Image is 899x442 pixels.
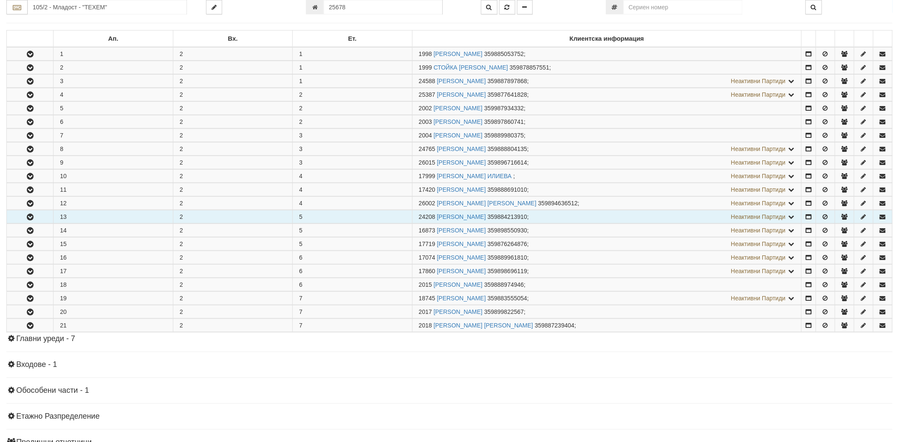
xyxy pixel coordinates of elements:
[173,197,292,210] td: 2
[173,265,292,278] td: 2
[434,118,483,125] a: [PERSON_NAME]
[6,361,893,369] h4: Входове - 1
[437,268,486,274] a: [PERSON_NAME]
[173,238,292,251] td: 2
[484,281,524,288] span: 359888974946
[6,386,893,395] h4: Обособени части - 1
[488,91,527,98] span: 359877641828
[434,308,483,315] a: [PERSON_NAME]
[484,105,524,112] span: 359987934332
[299,268,302,274] span: 6
[484,132,524,139] span: 359889980375
[54,61,173,74] td: 2
[419,281,432,288] span: Партида №
[488,241,527,247] span: 359876264876
[488,213,527,220] span: 359884213910
[488,227,527,234] span: 359898550930
[412,170,801,183] td: ;
[412,197,801,210] td: ;
[488,186,527,193] span: 359888691010
[419,132,432,139] span: Партида №
[173,31,292,48] td: Вх.: No sort applied, sorting is disabled
[419,64,432,71] span: Партида №
[437,173,512,179] a: [PERSON_NAME] ИЛИЕВА
[873,31,892,48] td: : No sort applied, sorting is disabled
[299,50,302,57] span: 1
[293,31,412,48] td: Ет.: No sort applied, sorting is disabled
[488,295,527,302] span: 359883555054
[419,78,435,84] span: Партида №
[412,183,801,196] td: ;
[6,412,893,421] h4: Етажно Разпределение
[484,50,524,57] span: 359885053752
[54,224,173,237] td: 14
[434,50,483,57] a: [PERSON_NAME]
[299,213,302,220] span: 5
[412,129,801,142] td: ;
[54,265,173,278] td: 17
[299,295,302,302] span: 7
[54,102,173,115] td: 5
[299,227,302,234] span: 5
[299,254,302,261] span: 6
[173,170,292,183] td: 2
[412,88,801,101] td: ;
[173,292,292,305] td: 2
[54,170,173,183] td: 10
[54,129,173,142] td: 7
[299,132,302,139] span: 3
[299,118,302,125] span: 2
[54,88,173,101] td: 4
[412,265,801,278] td: ;
[434,132,483,139] a: [PERSON_NAME]
[731,254,786,261] span: Неактивни Партиди
[173,115,292,129] td: 2
[54,251,173,264] td: 16
[412,115,801,129] td: ;
[419,200,435,207] span: Партида №
[54,197,173,210] td: 12
[419,295,435,302] span: Партида №
[437,295,486,302] a: [PERSON_NAME]
[412,238,801,251] td: ;
[437,213,486,220] a: [PERSON_NAME]
[419,159,435,166] span: Партида №
[173,183,292,196] td: 2
[173,102,292,115] td: 2
[488,268,527,274] span: 359898696119
[348,35,356,42] b: Ет.
[854,31,873,48] td: : No sort applied, sorting is disabled
[299,64,302,71] span: 1
[437,145,486,152] a: [PERSON_NAME]
[54,156,173,169] td: 9
[731,268,786,274] span: Неактивни Партиди
[54,278,173,291] td: 18
[54,115,173,129] td: 6
[419,145,435,152] span: Партида №
[434,64,508,71] a: СТОЙКА [PERSON_NAME]
[54,319,173,332] td: 21
[731,173,786,179] span: Неактивни Партиди
[299,241,302,247] span: 5
[299,308,302,315] span: 7
[835,31,854,48] td: : No sort applied, sorting is disabled
[54,238,173,251] td: 15
[54,31,173,48] td: Ап.: No sort applied, sorting is disabled
[535,322,574,329] span: 359887239404
[434,322,533,329] a: [PERSON_NAME] [PERSON_NAME]
[412,278,801,291] td: ;
[731,295,786,302] span: Неактивни Партиди
[173,305,292,319] td: 2
[437,241,486,247] a: [PERSON_NAME]
[731,241,786,247] span: Неактивни Партиди
[488,254,527,261] span: 359889961810
[173,319,292,332] td: 2
[299,78,302,84] span: 1
[54,183,173,196] td: 11
[173,210,292,224] td: 2
[437,78,486,84] a: [PERSON_NAME]
[412,102,801,115] td: ;
[412,31,801,48] td: Клиентска информация: No sort applied, sorting is disabled
[419,50,432,57] span: Партида №
[731,78,786,84] span: Неактивни Партиди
